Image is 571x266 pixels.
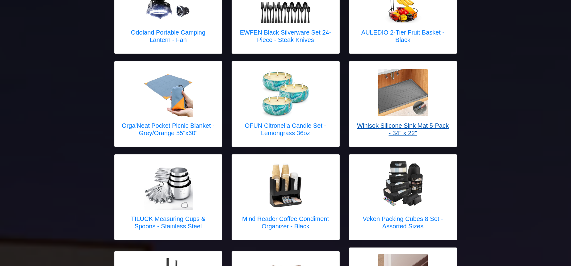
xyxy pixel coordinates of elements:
[238,161,333,234] a: Mind Reader Coffee Condiment Organizer - Black Mind Reader Coffee Condiment Organizer - Black
[144,68,193,117] img: Orga'Neat Pocket Picnic Blanket - Grey/Orange 55"x60"
[378,161,428,210] img: Veken Packing Cubes 8 Set - Assorted Sizes
[261,161,310,210] img: Mind Reader Coffee Condiment Organizer - Black
[355,29,451,44] h5: AULEDIO 2-Tier Fruit Basket - Black
[121,161,216,234] a: TILUCK Measuring Cups & Spoons - Stainless Steel TILUCK Measuring Cups & Spoons - Stainless Steel
[355,68,451,140] a: Winisok Silicone Sink Mat 5-Pack - 34" x 22" Winisok Silicone Sink Mat 5-Pack - 34" x 22"
[378,69,428,116] img: Winisok Silicone Sink Mat 5-Pack - 34" x 22"
[238,215,333,230] h5: Mind Reader Coffee Condiment Organizer - Black
[261,68,310,117] img: OFUN Citronella Candle Set - Lemongrass 36oz
[355,215,451,230] h5: Veken Packing Cubes 8 Set - Assorted Sizes
[355,122,451,137] h5: Winisok Silicone Sink Mat 5-Pack - 34" x 22"
[121,29,216,44] h5: Odoland Portable Camping Lantern - Fan
[121,122,216,137] h5: Orga'Neat Pocket Picnic Blanket - Grey/Orange 55"x60"
[121,215,216,230] h5: TILUCK Measuring Cups & Spoons - Stainless Steel
[238,122,333,137] h5: OFUN Citronella Candle Set - Lemongrass 36oz
[238,29,333,44] h5: EWFEN Black Silverware Set 24-Piece - Steak Knives
[144,161,193,210] img: TILUCK Measuring Cups & Spoons - Stainless Steel
[121,68,216,140] a: Orga'Neat Pocket Picnic Blanket - Grey/Orange 55"x60" Orga'Neat Pocket Picnic Blanket - Grey/Oran...
[355,161,451,234] a: Veken Packing Cubes 8 Set - Assorted Sizes Veken Packing Cubes 8 Set - Assorted Sizes
[238,68,333,140] a: OFUN Citronella Candle Set - Lemongrass 36oz OFUN Citronella Candle Set - Lemongrass 36oz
